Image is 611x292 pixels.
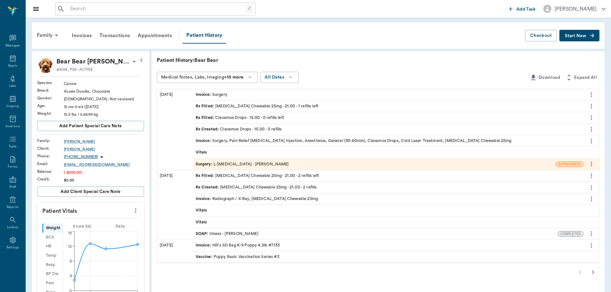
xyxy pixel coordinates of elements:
[196,184,220,190] span: Rx Created :
[586,112,597,123] button: more
[196,207,208,213] span: Vitals
[37,202,144,218] p: Patient Vitals
[64,139,144,145] div: [PERSON_NAME]
[586,101,597,112] button: more
[196,219,208,225] span: Vitals
[64,154,98,160] p: [PHONE_NUMBER]
[9,185,16,189] div: Staff
[196,115,284,121] div: Clavamox Drops - 15.00 - 0 refills left
[196,254,214,260] span: Vaccine :
[196,149,208,155] span: Vitals
[586,159,597,170] button: more
[527,72,563,84] button: Download
[64,162,144,168] a: [EMAIL_ADDRESS][DOMAIN_NAME]
[196,184,317,190] div: [MEDICAL_DATA] Chewable 25mg - 21.00 - 2 refills
[33,28,64,43] div: Family
[559,30,599,42] button: Start New
[9,84,16,88] div: Labs
[56,56,130,67] p: Bear Bear [PERSON_NAME]
[42,270,63,279] div: BP Dia
[157,240,193,263] div: [DATE]
[196,231,259,237] div: Illness - [PERSON_NAME]
[558,231,583,236] span: COMPLETED
[586,182,597,193] button: more
[37,187,144,197] button: Add client Special Care Note
[196,231,210,237] span: SOAP :
[574,74,597,82] span: Expand All
[68,231,72,235] tspan: 16
[64,88,144,94] div: Aussie Doodle, Chocolate
[196,173,216,179] span: Rx Filled :
[96,28,134,43] a: Transactions
[6,245,19,250] div: Settings
[59,122,122,129] span: Add patient Special Care Note
[196,173,319,179] div: [MEDICAL_DATA] Chewable 25mg - 21.00 - 2 refills left
[56,67,93,72] p: #4134_P39 - ACTIVE
[37,176,64,182] div: Credit :
[9,144,17,149] div: Tasks
[525,30,557,42] button: Checkout
[56,56,130,67] div: Bear Bear Chriestenson
[64,104,144,110] div: 12 mo 0 wk ([DATE])
[64,177,144,183] div: $0.00
[37,95,64,101] div: Gender :
[101,223,139,229] div: Date
[70,274,72,278] tspan: 4
[586,194,597,204] button: more
[37,111,64,116] div: Weight :
[157,56,349,64] p: Patient History: Bear Bear
[506,3,538,15] button: Add Task
[64,112,144,117] div: 12.5 lbs / 5.6699 kg
[67,4,246,13] input: Search
[6,270,22,286] iframe: Intercom live chat
[64,96,144,102] div: [DEMOGRAPHIC_DATA] - Not neutered
[42,233,63,242] div: BCS
[157,89,193,170] div: [DATE]
[134,28,176,43] a: Appointments
[37,56,54,73] img: Profile Image
[161,73,243,81] div: Medical Notes, Labs, Imaging
[586,228,597,239] button: more
[42,242,63,251] div: HR
[196,161,214,167] span: Surgery :
[196,254,279,260] div: Puppy Basic Vaccination Series #3
[196,242,212,248] span: Invoice :
[196,126,282,132] div: Clavamox Drops - 15.00 - 0 refills
[61,188,121,195] span: Add client Special Care Note
[260,72,299,83] button: All Dates
[555,5,597,13] div: [PERSON_NAME]
[64,146,144,152] a: [PERSON_NAME]
[224,75,243,79] b: +15 more
[586,240,597,251] button: more
[7,225,18,230] div: Lookup
[42,251,63,260] div: Temp
[157,170,193,239] div: [DATE]
[37,138,64,144] div: Family :
[563,72,599,84] button: Expand All
[8,63,17,68] div: Appts
[42,260,63,270] div: Resp
[556,162,583,167] span: IN PROGRESS
[70,259,72,263] tspan: 8
[37,153,64,159] div: Phone :
[182,28,226,44] a: Patient History
[196,138,212,144] span: Invoice :
[42,223,63,233] div: Weight
[8,164,17,169] div: Forms
[5,124,20,129] div: Inventory
[6,104,19,109] div: Imaging
[64,81,144,87] div: Canine
[30,3,42,15] button: Close drawer
[586,124,597,135] button: more
[586,136,597,146] button: more
[37,88,64,93] div: Breed :
[42,279,63,288] div: Pain
[68,28,96,43] a: Invoices
[37,103,64,109] div: Age :
[64,170,144,175] div: (-$200.00)
[196,126,220,132] span: Rx Created :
